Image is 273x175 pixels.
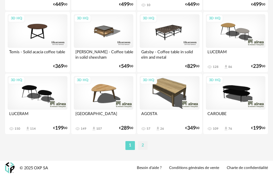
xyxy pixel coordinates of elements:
[137,12,202,72] a: 3D HQ Gatsby - Coffee table in solid elm and metal €82900
[8,76,25,84] div: 3D HQ
[206,76,223,84] div: 3D HQ
[206,48,266,61] div: LUCERAM
[25,126,30,131] span: Download icon
[15,127,20,131] div: 150
[187,64,196,68] span: 829
[140,48,200,61] div: Gatsby - Coffee table in solid elm and metal
[74,48,134,61] div: [PERSON_NAME] - Coffee table in solid sheesham
[8,15,25,23] div: 3D HQ
[53,3,67,7] div: € 00
[206,110,266,122] div: CAROUBE
[5,74,70,134] a: 3D HQ LUCERAM 150 Download icon 114 €19900
[121,126,130,130] span: 289
[213,127,219,131] div: 109
[138,141,148,150] li: 2
[203,74,268,134] a: 3D HQ CAROUBE 109 Download icon 76 €19900
[53,64,67,68] div: € 00
[71,12,136,72] a: 3D HQ [PERSON_NAME] - Coffee table in solid sheesham €54900
[121,64,130,68] span: 549
[74,76,91,84] div: 3D HQ
[71,74,136,134] a: 3D HQ [GEOGRAPHIC_DATA] 149 Download icon 107 €28900
[228,65,232,69] div: 86
[253,64,262,68] span: 239
[156,126,160,131] span: Download icon
[81,127,86,131] div: 149
[53,126,67,130] div: € 00
[55,64,64,68] span: 369
[253,3,262,7] span: 499
[137,74,202,134] a: 3D HQ AGOSTA 57 Download icon 26 €34900
[121,3,130,7] span: 499
[185,126,200,130] div: € 00
[251,64,265,68] div: € 00
[169,165,219,171] a: Conditions générales de vente
[119,126,133,130] div: € 00
[251,3,265,7] div: € 00
[147,127,150,131] div: 57
[253,126,262,130] span: 199
[74,110,134,122] div: [GEOGRAPHIC_DATA]
[228,127,232,131] div: 76
[187,126,196,130] span: 349
[92,126,96,131] span: Download icon
[119,64,133,68] div: € 00
[137,165,162,171] a: Besoin d'aide ?
[119,3,133,7] div: € 00
[125,141,135,150] li: 1
[187,3,196,7] span: 449
[185,64,200,68] div: € 00
[227,165,268,171] a: Charte de confidentialité
[140,76,157,84] div: 3D HQ
[5,12,70,72] a: 3D HQ Temis - Solid acacia coffee table €36900
[8,110,67,122] div: LUCERAM
[55,126,64,130] span: 199
[147,3,150,7] div: 10
[206,15,223,23] div: 3D HQ
[55,3,64,7] span: 449
[8,48,67,61] div: Temis - Solid acacia coffee table
[30,127,36,131] div: 114
[213,65,219,69] div: 128
[5,162,15,173] img: OXP
[203,12,268,72] a: 3D HQ LUCERAM 128 Download icon 86 €23900
[160,127,164,131] div: 26
[140,15,157,23] div: 3D HQ
[140,110,200,122] div: AGOSTA
[96,127,102,131] div: 107
[20,165,48,171] div: © 2025 OXP SA
[251,126,265,130] div: € 00
[185,3,200,7] div: € 00
[224,64,228,69] span: Download icon
[224,126,228,131] span: Download icon
[74,15,91,23] div: 3D HQ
